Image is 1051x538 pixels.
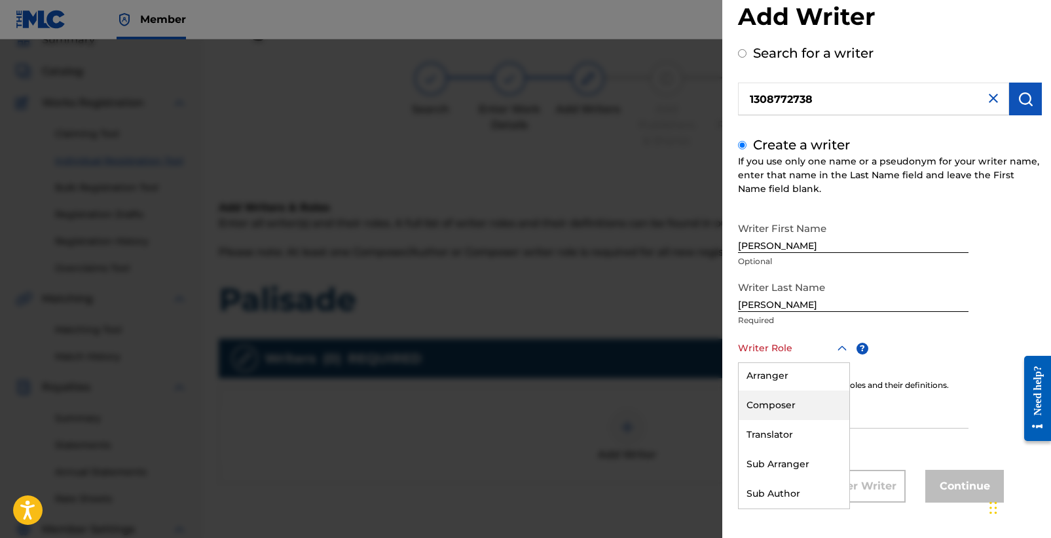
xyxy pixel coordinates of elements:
label: Search for a writer [753,45,874,61]
img: close [986,90,1001,106]
div: Arranger [739,361,849,391]
div: Sub Arranger [739,450,849,479]
iframe: Resource Center [1014,345,1051,451]
div: If you use only one name or a pseudonym for your writer name, enter that name in the Last Name fi... [738,155,1042,196]
span: ? [857,343,868,355]
div: Click for a list of writer roles and their definitions. [738,379,1042,391]
input: Search writer's name or IPI Number [738,83,1009,115]
div: Composer [739,391,849,420]
div: Translator [739,420,849,450]
div: Sub Author [739,479,849,509]
img: MLC Logo [16,10,66,29]
label: Create a writer [753,137,850,153]
span: Member [140,12,186,27]
iframe: Chat Widget [986,475,1051,538]
img: Top Rightsholder [117,12,132,28]
p: Required [738,315,968,326]
p: Optional [738,256,968,267]
p: Optional [738,431,968,443]
img: Search Works [1018,91,1033,107]
div: Drag [989,488,997,528]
